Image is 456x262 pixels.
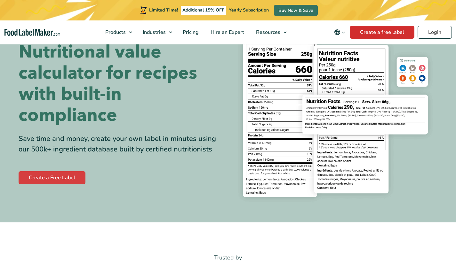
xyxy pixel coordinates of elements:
[418,26,452,39] a: Login
[149,7,178,13] span: Limited Time!
[181,6,226,15] span: Additional 15% OFF
[100,20,135,44] a: Products
[181,29,199,36] span: Pricing
[19,42,223,126] h1: Nutritional value calculator for recipes with built-in compliance
[205,20,249,44] a: Hire an Expert
[254,29,281,36] span: Resources
[103,29,126,36] span: Products
[274,5,318,16] a: Buy Now & Save
[330,26,350,39] button: Change language
[137,20,175,44] a: Industries
[350,26,414,39] a: Create a free label
[209,29,245,36] span: Hire an Expert
[19,171,85,184] a: Create a Free Label
[250,20,290,44] a: Resources
[141,29,166,36] span: Industries
[19,134,223,155] div: Save time and money, create your own label in minutes using our 500k+ ingredient database built b...
[229,7,269,13] span: Yearly Subscription
[177,20,203,44] a: Pricing
[4,29,60,36] a: Food Label Maker homepage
